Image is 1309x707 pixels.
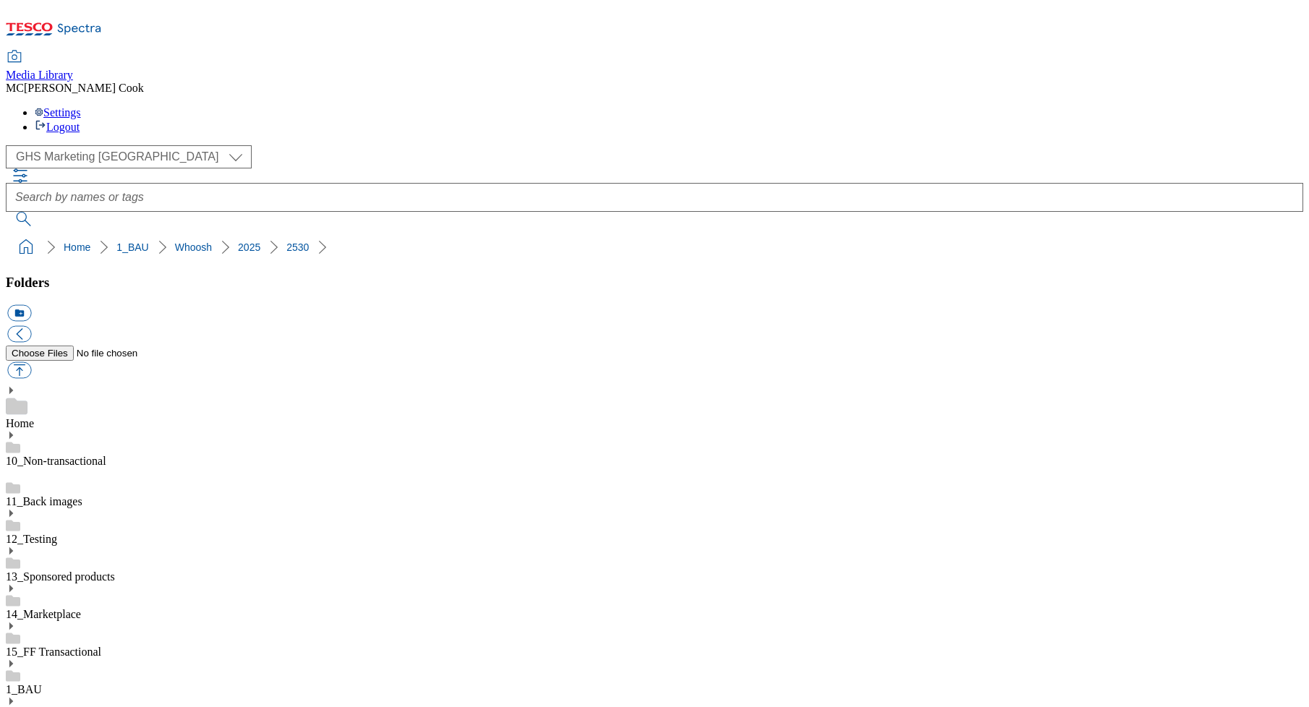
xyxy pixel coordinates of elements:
[6,455,106,467] a: 10_Non-transactional
[6,51,73,82] a: Media Library
[6,608,81,620] a: 14_Marketplace
[6,69,73,81] span: Media Library
[116,241,148,253] a: 1_BAU
[6,533,57,545] a: 12_Testing
[6,417,34,429] a: Home
[6,570,115,583] a: 13_Sponsored products
[6,646,101,658] a: 15_FF Transactional
[6,183,1303,212] input: Search by names or tags
[24,82,144,94] span: [PERSON_NAME] Cook
[238,241,260,253] a: 2025
[14,236,38,259] a: home
[6,683,42,695] a: 1_BAU
[286,241,309,253] a: 2530
[175,241,212,253] a: Whoosh
[35,121,80,133] a: Logout
[6,275,1303,291] h3: Folders
[6,233,1303,261] nav: breadcrumb
[6,495,82,507] a: 11_Back images
[6,82,24,94] span: MC
[64,241,90,253] a: Home
[35,106,81,119] a: Settings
